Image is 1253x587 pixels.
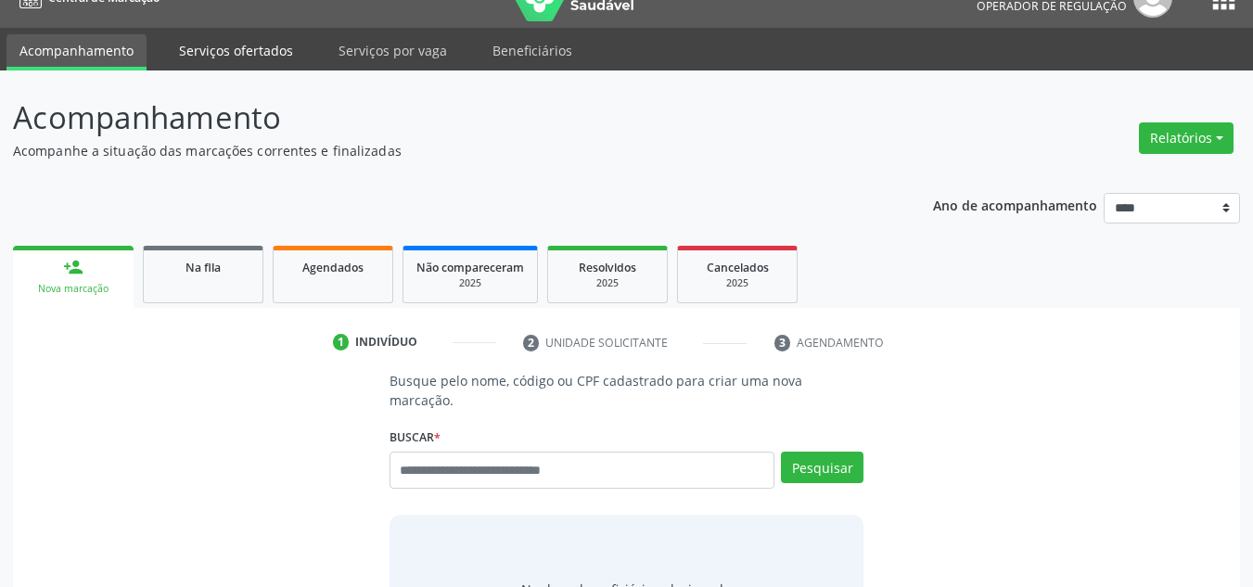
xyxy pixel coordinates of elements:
div: 1 [333,334,350,351]
span: Agendados [302,260,364,275]
a: Serviços por vaga [326,34,460,67]
p: Acompanhamento [13,95,872,141]
a: Beneficiários [479,34,585,67]
div: Nova marcação [26,282,121,296]
p: Busque pelo nome, código ou CPF cadastrado para criar uma nova marcação. [390,371,864,410]
p: Acompanhe a situação das marcações correntes e finalizadas [13,141,872,160]
button: Relatórios [1139,122,1234,154]
div: 2025 [416,276,524,290]
span: Cancelados [707,260,769,275]
button: Pesquisar [781,452,863,483]
div: person_add [63,257,83,277]
span: Na fila [185,260,221,275]
span: Resolvidos [579,260,636,275]
div: 2025 [691,276,784,290]
label: Buscar [390,423,441,452]
p: Ano de acompanhamento [933,193,1097,216]
a: Serviços ofertados [166,34,306,67]
a: Acompanhamento [6,34,147,70]
div: Indivíduo [355,334,417,351]
span: Não compareceram [416,260,524,275]
div: 2025 [561,276,654,290]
